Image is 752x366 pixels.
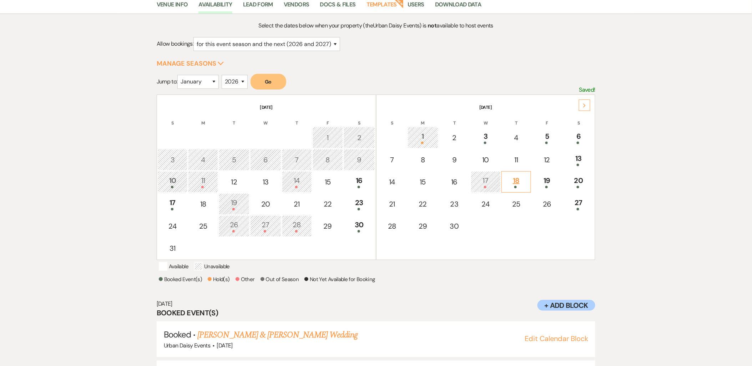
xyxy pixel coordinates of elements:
div: 4 [505,132,528,143]
div: 16 [443,177,466,187]
a: [PERSON_NAME] & [PERSON_NAME] Wedding [197,329,357,341]
div: 13 [254,177,277,187]
div: 21 [286,199,308,209]
th: W [471,111,501,126]
div: 19 [223,197,246,210]
p: Other [236,275,255,284]
div: 3 [162,154,184,165]
div: 23 [443,199,466,209]
div: 11 [505,154,528,165]
div: 11 [192,175,214,188]
th: M [188,111,218,126]
th: S [344,111,375,126]
div: 2 [443,132,466,143]
div: 3 [475,131,497,144]
span: Booked [164,329,191,340]
div: 1 [412,131,434,144]
div: 19 [536,175,559,188]
p: Hold(s) [208,275,230,284]
span: Jump to: [157,78,177,85]
th: T [219,111,249,126]
div: 26 [223,219,246,233]
div: 24 [475,199,497,209]
th: T [439,111,470,126]
span: [DATE] [217,342,233,349]
div: 5 [536,131,559,144]
th: T [282,111,312,126]
th: T [501,111,531,126]
div: 8 [317,154,339,165]
div: 6 [567,131,590,144]
div: 12 [536,154,559,165]
div: 14 [381,177,403,187]
p: Unavailable [194,262,230,271]
div: 14 [286,175,308,188]
div: 20 [254,199,277,209]
div: 7 [286,154,308,165]
div: 6 [254,154,277,165]
div: 10 [162,175,184,188]
span: Urban Daisy Events [164,342,210,349]
p: Not Yet Available for Booking [304,275,375,284]
div: 27 [254,219,277,233]
div: 24 [162,221,184,232]
div: 22 [317,199,339,209]
div: 15 [412,177,434,187]
div: 20 [567,175,590,188]
th: F [313,111,343,126]
div: 5 [223,154,246,165]
div: 17 [162,197,184,210]
div: 21 [381,199,403,209]
div: 10 [475,154,497,165]
div: 18 [505,175,528,188]
p: Select the dates below when your property (the Urban Daisy Events ) is available to host events [212,21,541,30]
th: S [158,111,188,126]
th: S [377,111,407,126]
th: F [532,111,562,126]
div: 12 [223,177,246,187]
div: 15 [317,177,339,187]
div: 13 [567,153,590,166]
div: 23 [348,197,371,210]
button: Go [251,74,286,90]
div: 22 [412,199,434,209]
p: Saved! [579,85,595,95]
div: 29 [317,221,339,232]
div: 25 [505,199,528,209]
button: Edit Calendar Block [525,335,588,342]
div: 9 [348,154,371,165]
div: 25 [192,221,214,232]
th: M [408,111,438,126]
th: S [563,111,594,126]
button: Manage Seasons [157,60,224,67]
th: [DATE] [377,96,595,111]
div: 8 [412,154,434,165]
div: 16 [348,175,371,188]
div: 28 [381,221,403,232]
p: Out of Season [261,275,299,284]
span: Allow bookings: [157,40,193,48]
div: 17 [475,175,497,188]
div: 9 [443,154,466,165]
div: 29 [412,221,434,232]
div: 28 [286,219,308,233]
th: W [250,111,281,126]
strong: not [428,22,437,29]
div: 7 [381,154,403,165]
div: 4 [192,154,214,165]
div: 1 [317,132,339,143]
th: [DATE] [158,96,375,111]
div: 26 [536,199,559,209]
p: Available [159,262,188,271]
div: 2 [348,132,371,143]
div: 18 [192,199,214,209]
div: 27 [567,197,590,210]
p: Booked Event(s) [159,275,202,284]
div: 30 [443,221,466,232]
h3: Booked Event(s) [157,308,595,318]
h6: [DATE] [157,300,595,308]
div: 30 [348,219,371,233]
button: + Add Block [537,300,595,311]
div: 31 [162,243,184,254]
